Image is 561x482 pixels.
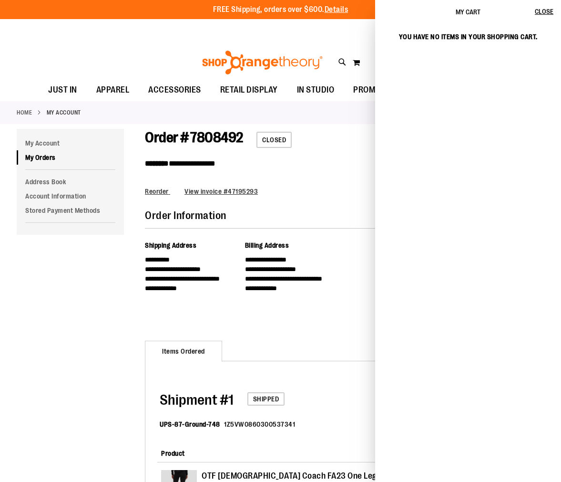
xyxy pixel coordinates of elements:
a: Details [325,5,348,14]
strong: Items Ordered [145,341,222,362]
span: View invoice # [184,188,228,195]
a: Stored Payment Methods [17,203,124,218]
span: JUST IN [48,79,77,101]
p: FREE Shipping, orders over $600. [213,4,348,15]
a: Account Information [17,189,124,203]
span: IN STUDIO [297,79,335,101]
span: My Cart [456,8,480,16]
span: Closed [256,132,292,148]
span: Shipment # [160,392,228,408]
a: Home [17,108,32,117]
a: My Orders [17,150,124,165]
span: APPAREL [96,79,130,101]
a: View invoice #47195293 [184,188,258,195]
a: Address Book [17,175,124,189]
span: ACCESSORIES [148,79,201,101]
span: Billing Address [245,241,289,249]
span: RETAIL DISPLAY [220,79,278,101]
img: Shop Orangetheory [201,51,324,74]
a: My Account [17,136,124,150]
span: You have no items in your shopping cart. [399,33,538,41]
span: Reorder [145,188,169,195]
span: Order # 7808492 [145,129,243,146]
a: Reorder [145,188,170,195]
span: PROMO [353,79,381,101]
strong: My Account [47,108,81,117]
span: Close [535,8,553,15]
dt: UPS-87-Ground-748 [160,419,220,429]
dd: 1Z5VW0860300537341 [224,419,295,429]
span: Order Information [145,210,226,221]
span: Shipped [247,392,285,406]
span: 1 [160,392,234,408]
th: Product [157,441,398,462]
span: Shipping Address [145,241,196,249]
